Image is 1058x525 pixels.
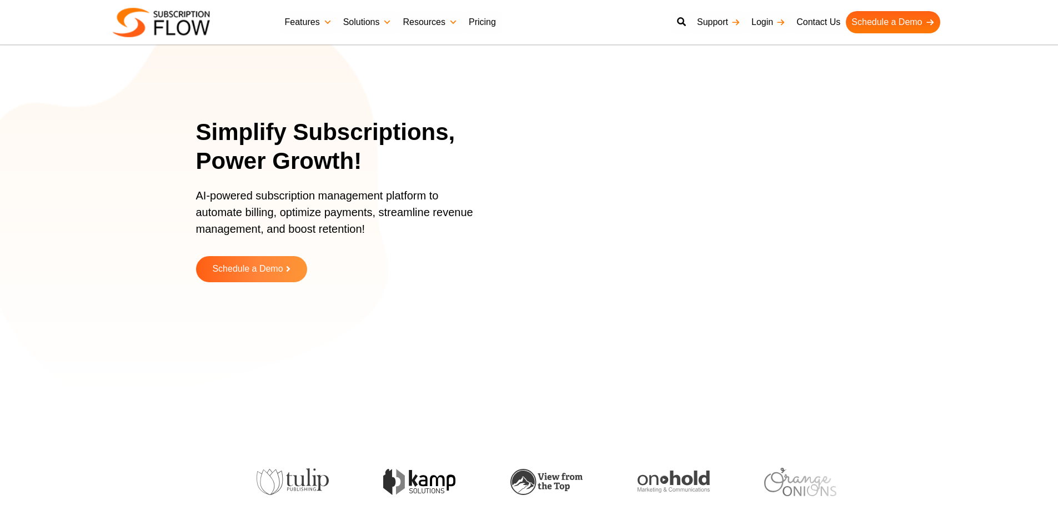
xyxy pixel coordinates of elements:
p: AI-powered subscription management platform to automate billing, optimize payments, streamline re... [196,187,485,248]
a: Contact Us [791,11,846,33]
img: kamp-solution [367,469,439,495]
a: Support [691,11,746,33]
a: Schedule a Demo [196,256,307,282]
img: view-from-the-top [494,469,566,495]
a: Pricing [463,11,502,33]
img: Subscriptionflow [113,8,210,37]
a: Solutions [338,11,398,33]
h1: Simplify Subscriptions, Power Growth! [196,118,499,176]
a: Login [746,11,791,33]
a: Schedule a Demo [846,11,940,33]
a: Features [279,11,338,33]
img: tulip-publishing [239,468,312,495]
a: Resources [397,11,463,33]
img: onhold-marketing [620,471,693,493]
img: orange-onions [748,468,820,496]
span: Schedule a Demo [212,264,283,274]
